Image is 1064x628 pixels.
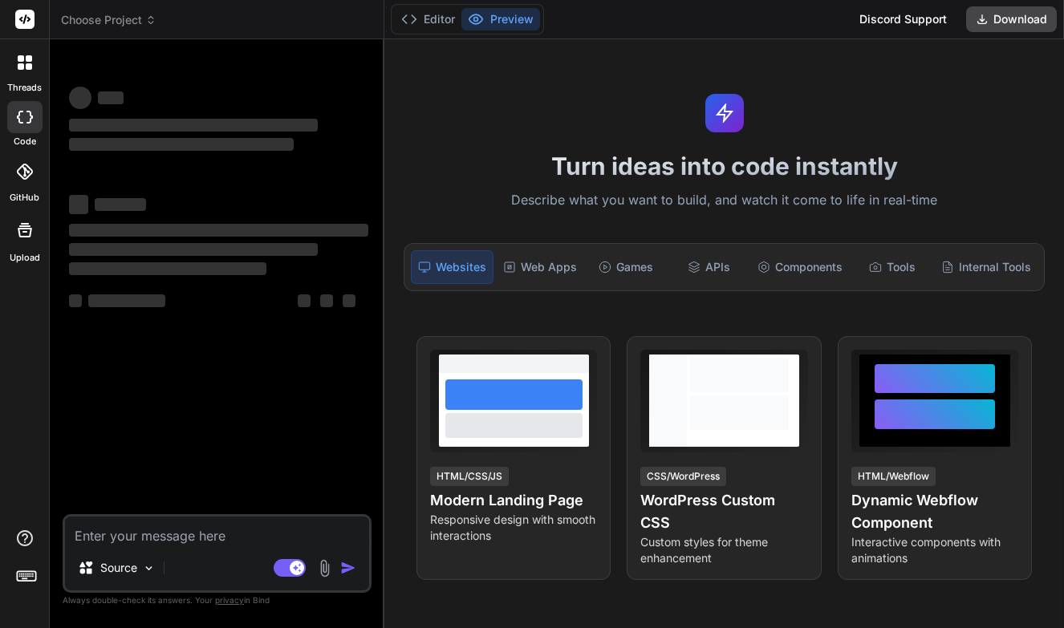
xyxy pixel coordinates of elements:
[142,561,156,575] img: Pick Models
[461,8,540,30] button: Preview
[95,198,146,211] span: ‌
[851,534,1018,566] p: Interactive components with animations
[98,91,124,104] span: ‌
[587,250,666,284] div: Games
[315,559,334,577] img: attachment
[640,534,807,566] p: Custom styles for theme enhancement
[10,191,39,205] label: GitHub
[61,12,156,28] span: Choose Project
[69,87,91,109] span: ‌
[640,467,726,486] div: CSS/WordPress
[340,560,356,576] img: icon
[69,195,88,214] span: ‌
[88,294,165,307] span: ‌
[69,262,266,275] span: ‌
[851,467,936,486] div: HTML/Webflow
[320,294,333,307] span: ‌
[411,250,493,284] div: Websites
[640,489,807,534] h4: WordPress Custom CSS
[69,224,368,237] span: ‌
[850,6,956,32] div: Discord Support
[10,251,40,265] label: Upload
[430,512,597,544] p: Responsive design with smooth interactions
[497,250,583,284] div: Web Apps
[100,560,137,576] p: Source
[63,593,372,608] p: Always double-check its answers. Your in Bind
[394,152,1054,180] h1: Turn ideas into code instantly
[14,135,36,148] label: code
[343,294,355,307] span: ‌
[298,294,311,307] span: ‌
[430,467,509,486] div: HTML/CSS/JS
[394,190,1054,211] p: Describe what you want to build, and watch it come to life in real-time
[935,250,1038,284] div: Internal Tools
[966,6,1057,32] button: Download
[69,294,82,307] span: ‌
[69,119,318,132] span: ‌
[69,138,294,151] span: ‌
[395,8,461,30] button: Editor
[7,81,42,95] label: threads
[669,250,749,284] div: APIs
[215,595,244,605] span: privacy
[69,243,318,256] span: ‌
[852,250,932,284] div: Tools
[430,489,597,512] h4: Modern Landing Page
[851,489,1018,534] h4: Dynamic Webflow Component
[751,250,849,284] div: Components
